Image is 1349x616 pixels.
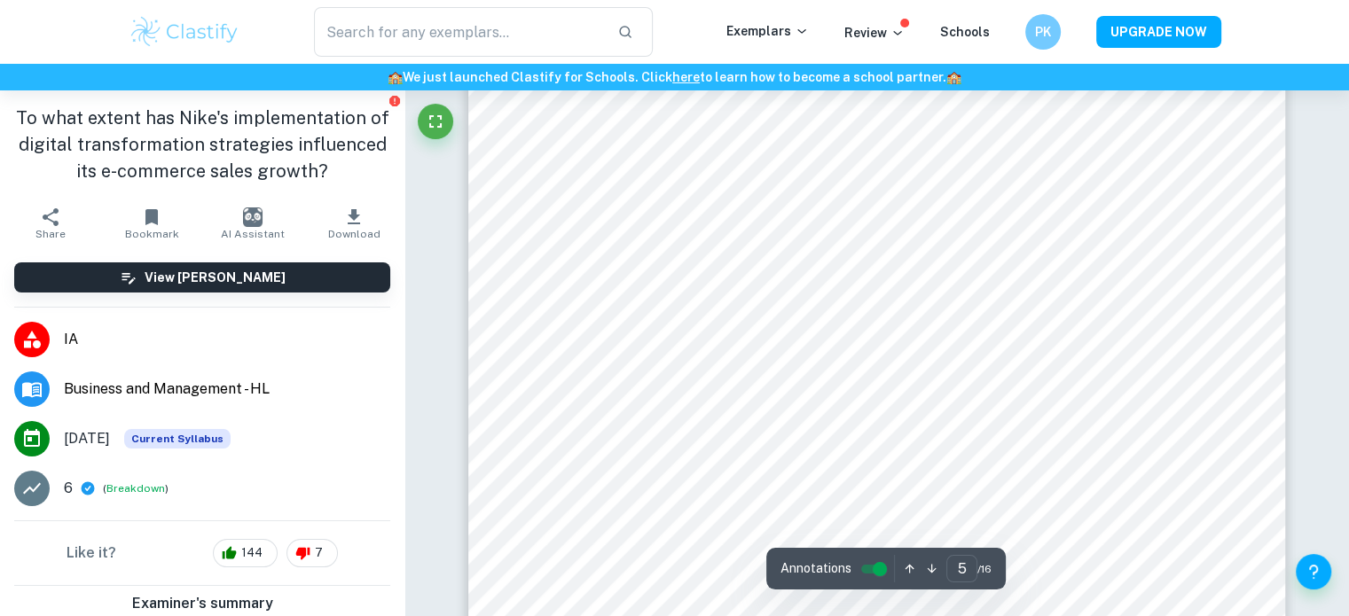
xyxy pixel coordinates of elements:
[305,544,333,562] span: 7
[124,429,231,448] span: Current Syllabus
[1296,554,1331,589] button: Help and Feedback
[243,207,263,227] img: AI Assistant
[314,7,604,57] input: Search for any exemplars...
[125,228,179,240] span: Bookmark
[388,94,401,107] button: Report issue
[4,67,1345,87] h6: We just launched Clastify for Schools. Click to learn how to become a school partner.
[418,104,453,139] button: Fullscreen
[672,70,700,84] a: here
[67,542,116,564] h6: Like it?
[35,228,66,240] span: Share
[726,21,809,41] p: Exemplars
[231,544,272,562] span: 144
[124,429,231,448] div: This exemplar is based on the current syllabus. Feel free to refer to it for inspiration/ideas wh...
[64,428,110,449] span: [DATE]
[145,268,286,287] h6: View [PERSON_NAME]
[202,199,303,248] button: AI Assistant
[780,559,851,578] span: Annotations
[388,70,403,84] span: 🏫
[844,23,905,43] p: Review
[103,480,169,497] span: ( )
[64,329,390,350] span: IA
[129,14,241,50] img: Clastify logo
[1025,14,1061,50] button: PK
[64,378,390,400] span: Business and Management - HL
[14,262,390,292] button: View [PERSON_NAME]
[213,539,278,567] div: 144
[946,70,961,84] span: 🏫
[977,561,992,577] span: / 16
[328,228,380,240] span: Download
[101,199,202,248] button: Bookmark
[7,593,397,614] h6: Examiner's summary
[14,105,390,184] h1: To what extent has Nike's implementation of digital transformation strategies influenced its e-co...
[286,539,338,567] div: 7
[64,478,73,499] p: 6
[1032,22,1053,42] h6: PK
[106,480,165,496] button: Breakdown
[940,25,990,39] a: Schools
[303,199,404,248] button: Download
[221,228,285,240] span: AI Assistant
[1096,16,1221,48] button: UPGRADE NOW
